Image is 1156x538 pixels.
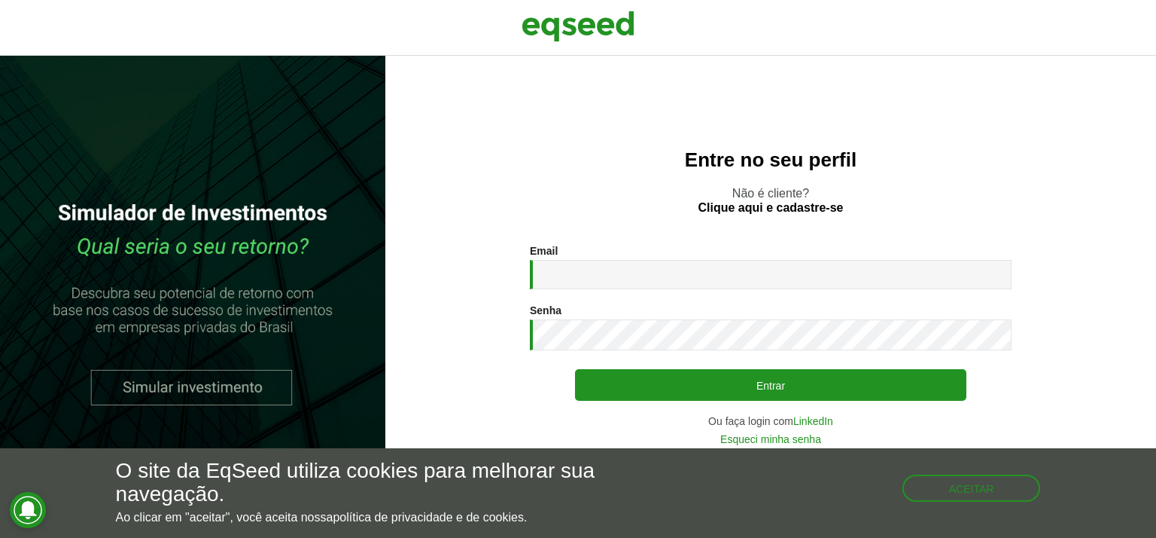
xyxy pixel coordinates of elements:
[116,510,671,524] p: Ao clicar em "aceitar", você aceita nossa .
[720,434,821,445] a: Esqueci minha senha
[522,8,634,45] img: EqSeed Logo
[793,416,833,426] a: LinkedIn
[415,149,1126,171] h2: Entre no seu perfil
[530,305,561,316] label: Senha
[530,246,558,256] label: Email
[116,460,671,506] h5: O site da EqSeed utiliza cookies para melhorar sua navegação.
[902,475,1041,502] button: Aceitar
[698,202,844,214] a: Clique aqui e cadastre-se
[575,369,966,401] button: Entrar
[333,512,524,524] a: política de privacidade e de cookies
[530,416,1011,426] div: Ou faça login com
[415,186,1126,215] p: Não é cliente?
